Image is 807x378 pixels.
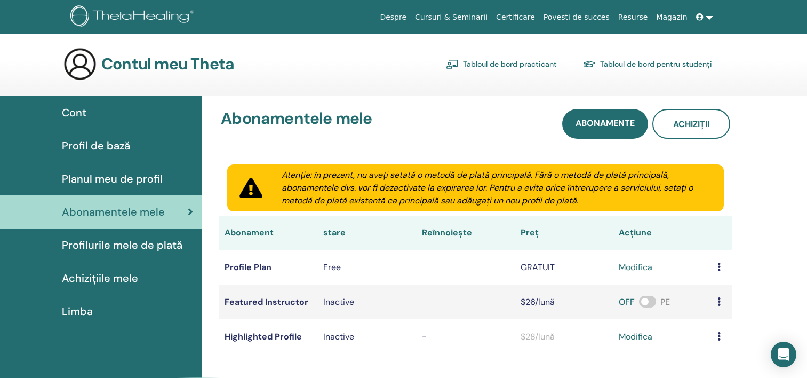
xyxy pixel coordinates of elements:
img: chalkboard-teacher.svg [446,59,459,69]
div: Open Intercom Messenger [771,342,796,367]
a: Certificare [492,7,539,27]
span: Abonamentele mele [62,204,165,220]
th: Preț [515,216,614,250]
a: Povesti de succes [539,7,614,27]
th: Acțiune [613,216,712,250]
span: GRATUIT [521,262,555,273]
td: Profile Plan [219,250,318,285]
div: Inactive [323,296,411,309]
td: Highlighted Profile [219,319,318,354]
th: Abonament [219,216,318,250]
span: Profil de bază [62,138,130,154]
img: generic-user-icon.jpg [63,47,97,81]
span: - [422,331,427,342]
a: Cursuri & Seminarii [411,7,492,27]
span: $26/lună [521,296,555,308]
span: Planul meu de profil [62,171,163,187]
span: Profilurile mele de plată [62,237,182,253]
span: Abonamente [576,117,635,129]
a: Magazin [652,7,691,27]
span: PE [660,296,670,308]
h3: Contul meu Theta [101,54,234,74]
img: graduation-cap.svg [583,60,596,69]
th: Reînnoiește [417,216,515,250]
a: modifica [619,261,652,274]
span: Achiziții [673,119,709,130]
a: Abonamente [562,109,648,139]
a: Achiziții [652,109,730,139]
span: OFF [619,296,635,308]
a: modifica [619,330,652,343]
p: Inactive [323,330,411,343]
span: Cont [62,105,86,121]
img: logo.png [70,5,198,29]
a: Resurse [614,7,652,27]
h3: Abonamentele mele [221,109,372,135]
span: Achizițiile mele [62,270,138,286]
a: Tabloul de bord practicant [446,56,557,73]
th: stare [318,216,417,250]
span: $28/lună [521,331,555,342]
a: Tabloul de bord pentru studenți [583,56,712,73]
span: Limba [62,303,93,319]
td: Featured Instructor [219,285,318,319]
div: Atenție: în prezent, nu aveți setată o metodă de plată principală. Fără o metodă de plată princip... [269,169,724,207]
div: Free [323,261,411,274]
a: Despre [375,7,411,27]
